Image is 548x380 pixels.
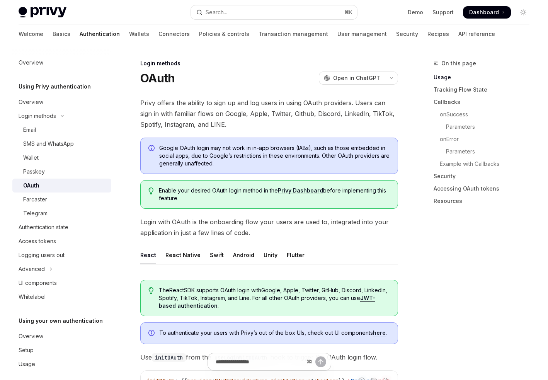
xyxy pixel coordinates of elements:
div: OAuth [23,181,39,190]
div: Login methods [19,111,56,121]
a: Overview [12,56,111,70]
div: Swift [210,246,224,264]
a: Dashboard [463,6,511,19]
a: Security [396,25,418,43]
div: Advanced [19,264,45,274]
a: Usage [434,71,536,83]
a: Farcaster [12,193,111,206]
button: Open search [191,5,357,19]
a: Privy Dashboard [278,187,323,194]
a: OAuth [12,179,111,193]
a: Welcome [19,25,43,43]
a: Logging users out [12,248,111,262]
a: Parameters [434,121,536,133]
a: Policies & controls [199,25,249,43]
svg: Info [148,145,156,153]
button: Toggle dark mode [517,6,529,19]
span: Login with OAuth is the onboarding flow your users are used to, integrated into your application ... [140,216,398,238]
svg: Tip [148,287,154,294]
h5: Using Privy authentication [19,82,91,91]
div: Logging users out [19,250,65,260]
a: Email [12,123,111,137]
span: The React SDK supports OAuth login with Google, Apple, Twitter, GitHub, Discord, LinkedIn, Spotif... [159,286,390,310]
div: Overview [19,97,43,107]
div: UI components [19,278,57,288]
a: Transaction management [259,25,328,43]
a: Resources [434,195,536,207]
a: Setup [12,343,111,357]
div: React [140,246,156,264]
div: React Native [165,246,201,264]
h5: Using your own authentication [19,316,103,325]
div: Telegram [23,209,48,218]
button: Send message [315,356,326,367]
a: UI components [12,276,111,290]
a: Telegram [12,206,111,220]
a: Wallet [12,151,111,165]
a: Basics [53,25,70,43]
span: Google OAuth login may not work in in-app browsers (IABs), such as those embedded in social apps,... [159,144,390,167]
svg: Info [148,330,156,337]
a: Overview [12,95,111,109]
div: Setup [19,346,34,355]
svg: Tip [148,187,154,194]
div: Passkey [23,167,45,176]
div: Login methods [140,60,398,67]
a: onError [434,133,536,145]
a: Whitelabel [12,290,111,304]
a: User management [337,25,387,43]
span: Open in ChatGPT [333,74,380,82]
span: ⌘ K [344,9,352,15]
a: Authentication [80,25,120,43]
div: Email [23,125,36,135]
a: Tracking Flow State [434,83,536,96]
button: Open in ChatGPT [319,72,385,85]
a: Accessing OAuth tokens [434,182,536,195]
div: Access tokens [19,237,56,246]
a: onSuccess [434,108,536,121]
a: Example with Callbacks [434,158,536,170]
span: Dashboard [469,9,499,16]
a: Callbacks [434,96,536,108]
div: Usage [19,360,35,369]
a: Parameters [434,145,536,158]
a: Passkey [12,165,111,179]
div: SMS and WhatsApp [23,139,74,148]
span: Privy offers the ability to sign up and log users in using OAuth providers. Users can sign in wit... [140,97,398,130]
span: To authenticate your users with Privy’s out of the box UIs, check out UI components . [159,329,390,337]
div: Overview [19,58,43,67]
a: Overview [12,329,111,343]
div: Android [233,246,254,264]
div: Overview [19,332,43,341]
a: here [373,329,386,336]
a: Recipes [427,25,449,43]
div: Farcaster [23,195,47,204]
button: Toggle Login methods section [12,109,111,123]
a: Wallets [129,25,149,43]
a: Support [432,9,454,16]
div: Unity [264,246,277,264]
a: Access tokens [12,234,111,248]
button: Toggle Advanced section [12,262,111,276]
div: Wallet [23,153,39,162]
div: Search... [206,8,227,17]
a: Demo [408,9,423,16]
a: Connectors [158,25,190,43]
div: Authentication state [19,223,68,232]
div: Flutter [287,246,305,264]
input: Ask a question... [216,353,303,370]
a: API reference [458,25,495,43]
a: Usage [12,357,111,371]
img: light logo [19,7,66,18]
h1: OAuth [140,71,175,85]
a: Security [434,170,536,182]
span: On this page [441,59,476,68]
div: Whitelabel [19,292,46,302]
span: Enable your desired OAuth login method in the before implementing this feature. [159,187,390,202]
a: SMS and WhatsApp [12,137,111,151]
a: Authentication state [12,220,111,234]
